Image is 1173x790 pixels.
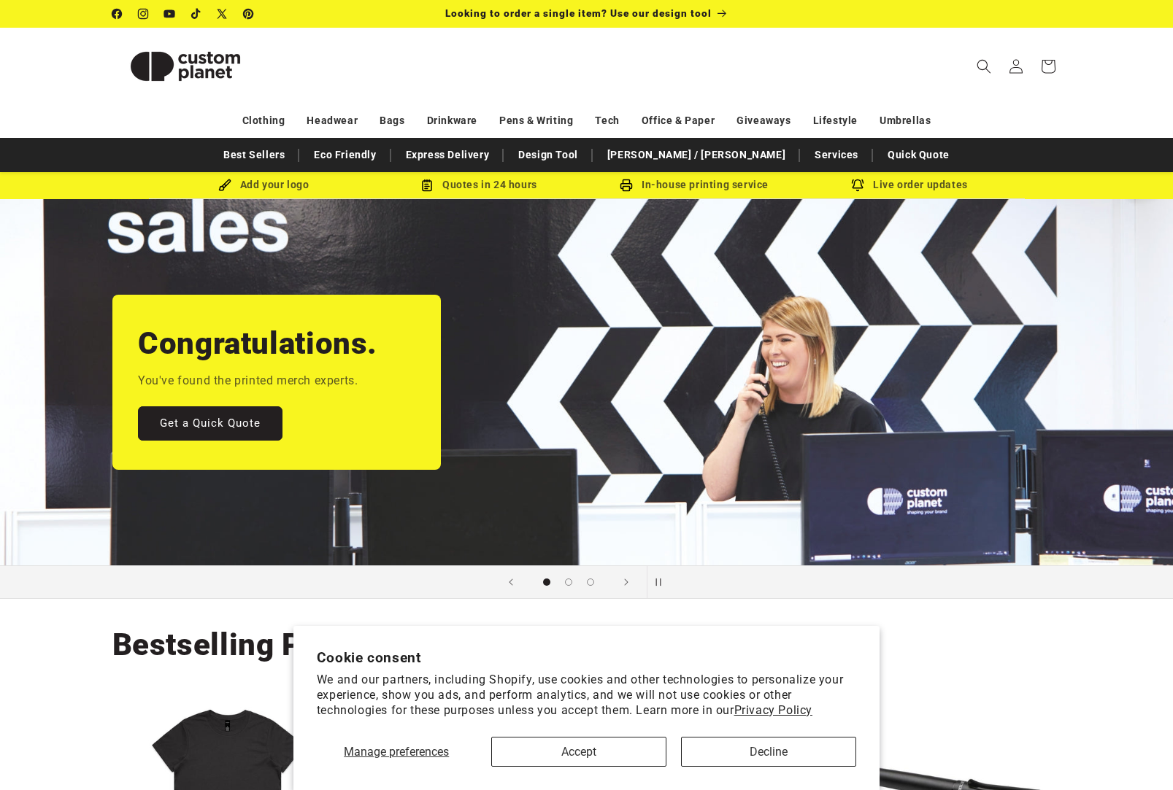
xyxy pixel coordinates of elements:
[851,179,864,192] img: Order updates
[242,108,285,133] a: Clothing
[647,566,679,598] button: Pause slideshow
[307,142,383,168] a: Eco Friendly
[1100,720,1173,790] iframe: Chat Widget
[511,142,585,168] a: Design Tool
[317,649,857,666] h2: Cookie consent
[600,142,793,168] a: [PERSON_NAME] / [PERSON_NAME]
[445,7,712,19] span: Looking to order a single item? Use our design tool
[620,179,633,192] img: In-house printing
[107,28,264,104] a: Custom Planet
[642,108,715,133] a: Office & Paper
[681,737,856,767] button: Decline
[112,34,258,99] img: Custom Planet
[610,566,642,598] button: Next slide
[138,324,377,363] h2: Congratulations.
[558,571,580,593] button: Load slide 2 of 3
[344,745,449,759] span: Manage preferences
[380,108,404,133] a: Bags
[880,142,957,168] a: Quick Quote
[216,142,292,168] a: Best Sellers
[580,571,601,593] button: Load slide 3 of 3
[156,176,372,194] div: Add your logo
[427,108,477,133] a: Drinkware
[807,142,866,168] a: Services
[880,108,931,133] a: Umbrellas
[968,50,1000,82] summary: Search
[317,673,857,718] p: We and our partners, including Shopify, use cookies and other technologies to personalize your ex...
[372,176,587,194] div: Quotes in 24 hours
[112,625,496,665] h2: Bestselling Printed Merch.
[495,566,527,598] button: Previous slide
[491,737,666,767] button: Accept
[595,108,619,133] a: Tech
[218,179,231,192] img: Brush Icon
[317,737,477,767] button: Manage preferences
[138,406,282,441] a: Get a Quick Quote
[587,176,802,194] div: In-house printing service
[420,179,434,192] img: Order Updates Icon
[536,571,558,593] button: Load slide 1 of 3
[138,371,358,392] p: You've found the printed merch experts.
[802,176,1018,194] div: Live order updates
[734,703,812,717] a: Privacy Policy
[737,108,791,133] a: Giveaways
[813,108,858,133] a: Lifestyle
[499,108,573,133] a: Pens & Writing
[399,142,497,168] a: Express Delivery
[307,108,358,133] a: Headwear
